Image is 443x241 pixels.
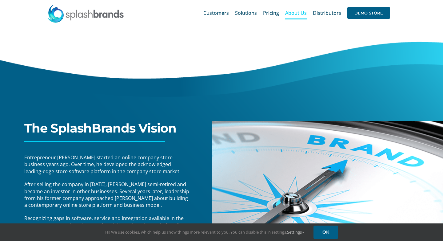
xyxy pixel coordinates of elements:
[285,10,307,15] span: About Us
[287,229,304,235] a: Settings
[24,181,189,208] span: After selling the company in [DATE], [PERSON_NAME] semi-retired and became an investor in other b...
[263,10,279,15] span: Pricing
[313,10,341,15] span: Distributors
[347,7,390,19] span: DEMO STORE
[203,10,229,15] span: Customers
[24,120,176,136] span: The SplashBrands Vision
[105,229,304,235] span: Hi! We use cookies, which help us show things more relevant to you. You can disable this in setti...
[313,3,341,23] a: Distributors
[47,4,124,23] img: SplashBrands.com Logo
[24,215,188,235] span: Recognizing gaps in software, service and integration available in the company store market, the ...
[203,3,390,23] nav: Main Menu
[313,226,338,239] a: OK
[263,3,279,23] a: Pricing
[203,3,229,23] a: Customers
[24,154,181,175] span: Entrepreneur [PERSON_NAME] started an online company store business years ago. Over time, he deve...
[235,10,257,15] span: Solutions
[347,3,390,23] a: DEMO STORE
